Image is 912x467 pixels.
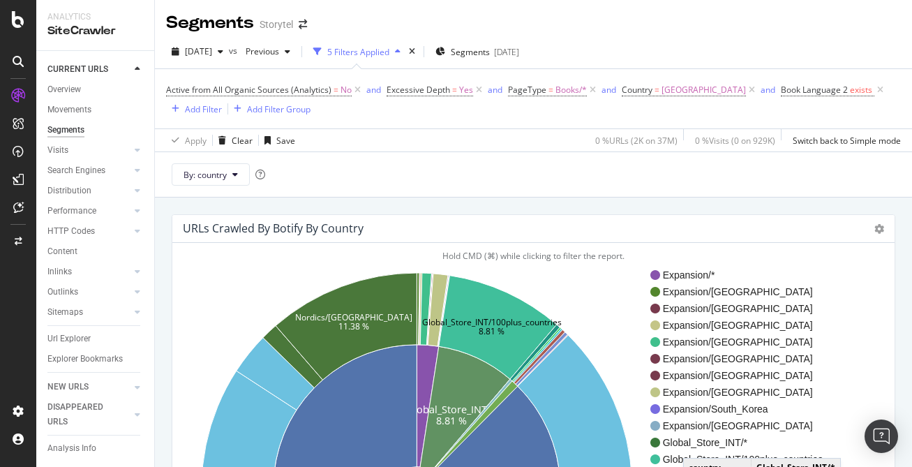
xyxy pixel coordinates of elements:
[47,82,144,97] a: Overview
[47,305,83,320] div: Sitemaps
[761,83,775,96] button: and
[622,84,652,96] span: Country
[781,84,848,96] span: Book Language 2
[47,163,130,178] a: Search Engines
[663,285,823,299] span: Expansion/[GEOGRAPHIC_DATA]
[260,17,293,31] div: Storytel
[387,84,450,96] span: Excessive Depth
[47,224,95,239] div: HTTP Codes
[47,62,130,77] a: CURRENT URLS
[47,441,144,456] a: Analysis Info
[166,129,207,151] button: Apply
[548,84,553,96] span: =
[213,129,253,151] button: Clear
[406,45,418,59] div: times
[47,103,91,117] div: Movements
[47,265,72,279] div: Inlinks
[663,436,823,450] span: Global_Store_INT/*
[47,265,130,279] a: Inlinks
[47,380,89,394] div: NEW URLS
[308,40,406,63] button: 5 Filters Applied
[655,84,659,96] span: =
[47,400,118,429] div: DISAPPEARED URLS
[366,84,381,96] div: and
[663,302,823,316] span: Expansion/[GEOGRAPHIC_DATA]
[47,123,84,138] div: Segments
[299,20,307,29] div: arrow-right-arrow-left
[494,46,519,58] div: [DATE]
[47,244,77,259] div: Content
[334,84,338,96] span: =
[47,82,81,97] div: Overview
[47,441,96,456] div: Analysis Info
[663,352,823,366] span: Expansion/[GEOGRAPHIC_DATA]
[338,320,369,332] text: 11.38 %
[663,419,823,433] span: Expansion/[GEOGRAPHIC_DATA]
[47,23,143,39] div: SiteCrawler
[47,224,130,239] a: HTTP Codes
[695,135,775,147] div: 0 % Visits ( 0 on 929K )
[185,103,222,115] div: Add Filter
[601,83,616,96] button: and
[47,352,123,366] div: Explorer Bookmarks
[663,385,823,399] span: Expansion/[GEOGRAPHIC_DATA]
[663,318,823,332] span: Expansion/[GEOGRAPHIC_DATA]
[229,45,240,57] span: vs
[661,80,746,100] span: [GEOGRAPHIC_DATA]
[47,332,91,346] div: Url Explorer
[422,316,562,328] text: Global_Store_INT/100plus_countries
[761,84,775,96] div: and
[47,123,144,138] a: Segments
[47,285,130,299] a: Outlinks
[166,40,229,63] button: [DATE]
[327,46,389,58] div: 5 Filters Applied
[47,204,96,218] div: Performance
[488,83,502,96] button: and
[663,335,823,349] span: Expansion/[GEOGRAPHIC_DATA]
[295,311,412,323] text: Nordics/[GEOGRAPHIC_DATA]
[166,101,222,117] button: Add Filter
[47,352,144,366] a: Explorer Bookmarks
[595,135,678,147] div: 0 % URLs ( 2K on 37M )
[47,285,78,299] div: Outlinks
[172,163,250,186] button: By: country
[185,45,212,57] span: 2025 Sep. 11th
[166,11,254,35] div: Segments
[663,369,823,383] span: Expansion/[GEOGRAPHIC_DATA]
[47,380,130,394] a: NEW URLS
[47,184,130,198] a: Distribution
[430,40,525,63] button: Segments[DATE]
[47,163,105,178] div: Search Engines
[663,452,823,466] span: Global_Store_INT/100plus_countries
[47,184,91,198] div: Distribution
[184,169,227,181] span: By: country
[47,103,144,117] a: Movements
[228,101,311,117] button: Add Filter Group
[47,400,130,429] a: DISAPPEARED URLS
[793,135,901,147] div: Switch back to Simple mode
[874,224,884,234] i: Options
[451,46,490,58] span: Segments
[865,420,898,453] div: Open Intercom Messenger
[479,325,504,337] text: 8.81 %
[240,45,279,57] span: Previous
[488,84,502,96] div: and
[183,219,364,238] h4: URLs Crawled By Botify By country
[436,414,467,427] text: 8.81 %
[452,84,457,96] span: =
[341,80,352,100] span: No
[555,80,587,100] span: Books/*
[787,129,901,151] button: Switch back to Simple mode
[663,268,823,282] span: Expansion/*
[407,403,496,416] text: Global_Store_INT/*
[47,244,144,259] a: Content
[47,305,130,320] a: Sitemaps
[459,80,473,100] span: Yes
[240,40,296,63] button: Previous
[247,103,311,115] div: Add Filter Group
[232,135,253,147] div: Clear
[185,135,207,147] div: Apply
[47,62,108,77] div: CURRENT URLS
[47,11,143,23] div: Analytics
[47,204,130,218] a: Performance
